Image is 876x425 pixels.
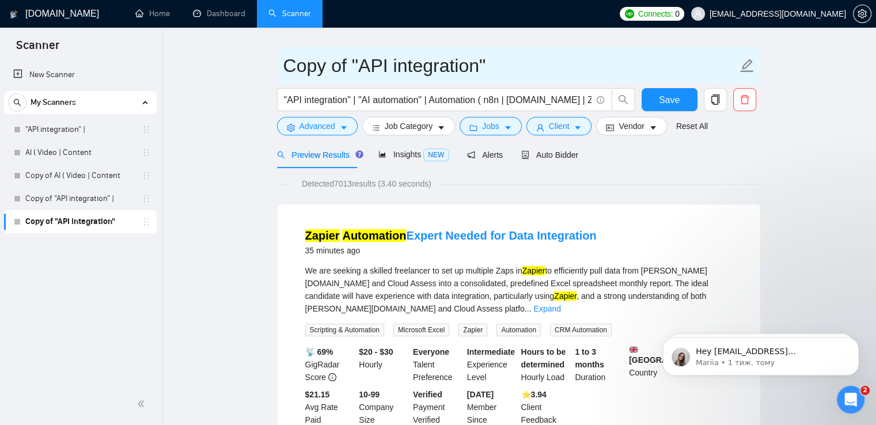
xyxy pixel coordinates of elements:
span: Preview Results [277,150,360,160]
b: 10-99 [359,390,380,399]
div: Tooltip anchor [354,149,365,160]
span: delete [734,94,756,105]
button: search [8,93,26,112]
a: Reset All [676,120,708,132]
div: Talent Preference [411,346,465,384]
span: double-left [137,398,149,409]
b: 📡 69% [305,347,333,356]
span: edit [740,58,754,73]
span: Jobs [482,120,499,132]
span: robot [521,151,529,159]
span: notification [467,151,475,159]
b: Intermediate [467,347,515,356]
span: holder [142,125,151,134]
span: bars [372,123,380,132]
mark: Automation [342,229,406,242]
input: Scanner name... [283,51,737,80]
button: folderJobscaret-down [460,117,522,135]
button: delete [733,88,756,111]
a: dashboardDashboard [193,9,245,18]
span: Advanced [299,120,335,132]
div: We are seeking a skilled freelancer to set up multiple Zaps in to efficiently pull data from [PER... [305,264,733,315]
a: Copy of "API integration" [25,210,135,233]
span: info-circle [597,96,604,104]
span: user [536,123,544,132]
a: Copy of "API integration" | [25,187,135,210]
b: $21.15 [305,390,330,399]
b: $20 - $30 [359,347,393,356]
div: 35 minutes ago [305,244,597,257]
b: Everyone [413,347,449,356]
div: Country [627,346,681,384]
mark: Zapier [554,291,577,301]
button: setting [853,5,871,23]
span: caret-down [574,123,582,132]
div: Hourly Load [519,346,573,384]
span: 0 [675,7,680,20]
a: homeHome [135,9,170,18]
span: idcard [606,123,614,132]
a: searchScanner [268,9,311,18]
span: Job Category [385,120,433,132]
img: logo [10,5,18,24]
button: idcardVendorcaret-down [596,117,666,135]
span: Scanner [7,37,69,61]
button: userClientcaret-down [526,117,592,135]
img: upwork-logo.png [625,9,634,18]
span: folder [469,123,477,132]
a: AI ( Video | Content [25,141,135,164]
a: setting [853,9,871,18]
span: holder [142,171,151,180]
input: Search Freelance Jobs... [284,93,591,107]
span: Zapier [458,324,487,336]
a: "API integration" | [25,118,135,141]
span: Automation [496,324,541,336]
span: user [694,10,702,18]
b: ⭐️ 3.94 [521,390,547,399]
iframe: Intercom live chat [837,386,864,413]
span: search [9,98,26,107]
span: area-chart [378,150,386,158]
a: Copy of AI ( Video | Content [25,164,135,187]
span: holder [142,148,151,157]
span: holder [142,217,151,226]
div: Hourly [357,346,411,384]
div: Experience Level [465,346,519,384]
span: Scripting & Automation [305,324,384,336]
span: ... [525,304,532,313]
mark: Zapier [522,266,545,275]
span: caret-down [649,123,657,132]
a: Zapier AutomationExpert Needed for Data Integration [305,229,597,242]
b: [GEOGRAPHIC_DATA] [629,346,715,365]
a: Expand [533,304,560,313]
span: Microsoft Excel [393,324,449,336]
span: Client [549,120,570,132]
mark: Zapier [305,229,340,242]
button: Save [642,88,697,111]
span: Detected 7013 results (3.40 seconds) [294,177,439,190]
span: caret-down [437,123,445,132]
img: 🇬🇧 [629,346,638,354]
li: My Scanners [4,91,157,233]
button: barsJob Categorycaret-down [362,117,455,135]
button: settingAdvancedcaret-down [277,117,358,135]
span: Connects: [638,7,673,20]
b: 1 to 3 months [575,347,604,369]
div: Duration [572,346,627,384]
span: NEW [423,149,449,161]
span: search [612,94,634,105]
span: copy [704,94,726,105]
div: GigRadar Score [303,346,357,384]
b: Hours to be determined [521,347,566,369]
span: Insights [378,150,449,159]
span: search [277,151,285,159]
span: Auto Bidder [521,150,578,160]
b: [DATE] [467,390,494,399]
span: My Scanners [31,91,76,114]
span: setting [287,123,295,132]
a: New Scanner [13,63,147,86]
